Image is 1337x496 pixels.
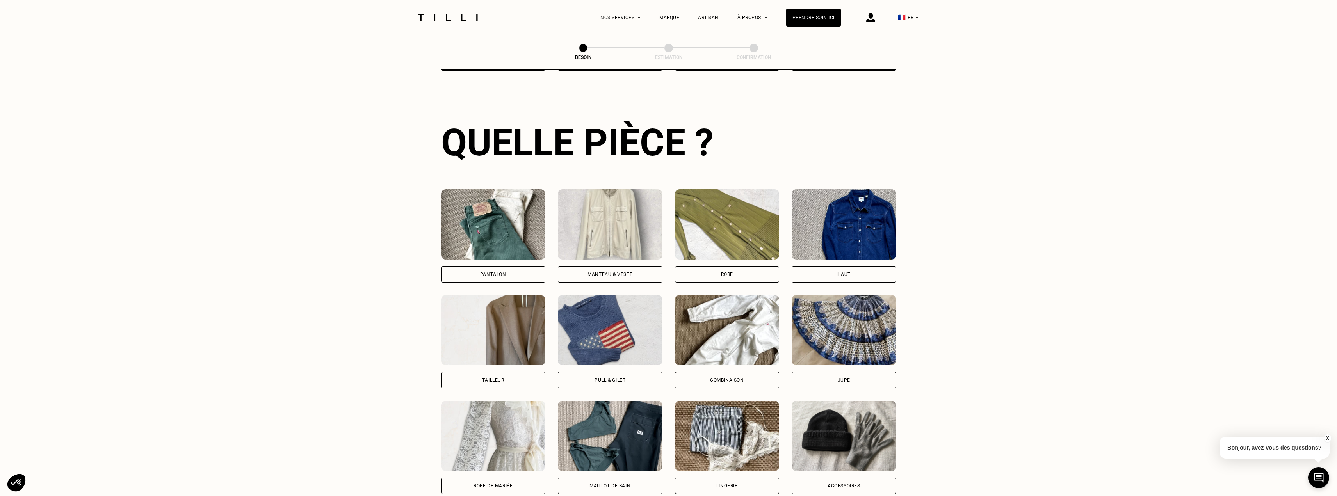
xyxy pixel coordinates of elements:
a: Artisan [698,15,719,20]
div: Robe de mariée [474,484,513,488]
div: Haut [837,272,851,277]
div: Tailleur [482,378,504,382]
img: Tilli retouche votre Combinaison [675,295,780,365]
div: Lingerie [716,484,738,488]
span: 🇫🇷 [898,14,906,21]
div: Confirmation [715,55,793,60]
div: Pull & gilet [595,378,625,382]
div: Accessoires [828,484,860,488]
img: icône connexion [866,13,875,22]
img: Menu déroulant [637,16,641,18]
img: Tilli retouche votre Maillot de bain [558,401,662,471]
img: Tilli retouche votre Pantalon [441,189,546,260]
div: Manteau & Veste [587,272,632,277]
div: Pantalon [480,272,506,277]
img: Tilli retouche votre Manteau & Veste [558,189,662,260]
img: Tilli retouche votre Haut [792,189,896,260]
div: Combinaison [710,378,744,382]
button: X [1323,434,1331,443]
img: Tilli retouche votre Robe [675,189,780,260]
img: Tilli retouche votre Robe de mariée [441,401,546,471]
p: Bonjour, avez-vous des questions? [1220,437,1330,459]
a: Marque [659,15,679,20]
img: Tilli retouche votre Pull & gilet [558,295,662,365]
img: Tilli retouche votre Lingerie [675,401,780,471]
img: Tilli retouche votre Tailleur [441,295,546,365]
div: Quelle pièce ? [441,121,896,164]
div: Robe [721,272,733,277]
img: Tilli retouche votre Accessoires [792,401,896,471]
a: Prendre soin ici [786,9,841,27]
img: Logo du service de couturière Tilli [415,14,481,21]
div: Besoin [544,55,622,60]
div: Maillot de bain [589,484,630,488]
img: Menu déroulant à propos [764,16,767,18]
div: Jupe [838,378,850,382]
img: Tilli retouche votre Jupe [792,295,896,365]
img: menu déroulant [915,16,919,18]
div: Estimation [630,55,708,60]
